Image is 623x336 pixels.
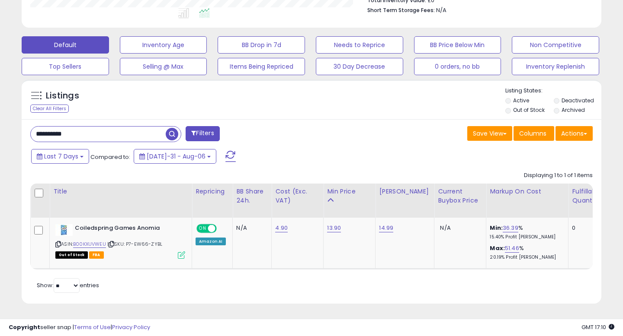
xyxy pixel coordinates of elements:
[503,224,518,232] a: 36.39
[572,224,599,232] div: 0
[9,323,150,332] div: seller snap | |
[513,106,545,114] label: Out of Stock
[436,6,446,14] span: N/A
[46,90,79,102] h5: Listings
[519,129,546,138] span: Columns
[316,36,403,54] button: Needs to Reprice
[486,184,568,218] th: The percentage added to the cost of goods (COGS) that forms the calculator for Min & Max prices.
[438,187,482,205] div: Current Buybox Price
[134,149,216,164] button: [DATE]-31 - Aug-06
[316,58,403,75] button: 30 Day Decrease
[490,224,503,232] b: Min:
[367,6,435,14] b: Short Term Storage Fees:
[236,224,265,232] div: N/A
[186,126,219,141] button: Filters
[74,323,111,331] a: Terms of Use
[490,254,562,260] p: 20.19% Profit [PERSON_NAME]
[524,171,593,180] div: Displaying 1 to 1 of 1 items
[73,241,106,248] a: B00KXUVWEU
[562,97,594,104] label: Deactivated
[215,225,229,232] span: OFF
[53,187,188,196] div: Title
[9,323,40,331] strong: Copyright
[490,234,562,240] p: 15.40% Profit [PERSON_NAME]
[572,187,602,205] div: Fulfillable Quantity
[120,36,207,54] button: Inventory Age
[197,225,208,232] span: ON
[581,323,614,331] span: 2025-08-14 17:10 GMT
[218,36,305,54] button: BB Drop in 7d
[414,36,501,54] button: BB Price Below Min
[505,87,602,95] p: Listing States:
[379,187,430,196] div: [PERSON_NAME]
[490,187,565,196] div: Markup on Cost
[440,224,450,232] span: N/A
[107,241,162,247] span: | SKU: P7-EW66-ZYBL
[196,238,226,245] div: Amazon AI
[379,224,393,232] a: 14.99
[218,58,305,75] button: Items Being Repriced
[44,152,78,161] span: Last 7 Days
[490,244,562,260] div: %
[55,224,185,258] div: ASIN:
[112,323,150,331] a: Privacy Policy
[514,126,554,141] button: Columns
[512,58,599,75] button: Inventory Replenish
[22,36,109,54] button: Default
[414,58,501,75] button: 0 orders, no bb
[327,224,341,232] a: 13.90
[90,153,130,161] span: Compared to:
[37,281,99,289] span: Show: entries
[147,152,206,161] span: [DATE]-31 - Aug-06
[512,36,599,54] button: Non Competitive
[236,187,268,205] div: BB Share 24h.
[30,105,69,113] div: Clear All Filters
[31,149,89,164] button: Last 7 Days
[505,244,519,253] a: 51.46
[89,251,104,259] span: FBA
[75,224,180,235] b: Coiledspring Games Anomia
[196,187,229,196] div: Repricing
[55,251,88,259] span: All listings that are currently out of stock and unavailable for purchase on Amazon
[490,224,562,240] div: %
[120,58,207,75] button: Selling @ Max
[55,224,73,236] img: 41N7U0NdEiL._SL40_.jpg
[556,126,593,141] button: Actions
[327,187,372,196] div: Min Price
[467,126,512,141] button: Save View
[22,58,109,75] button: Top Sellers
[275,224,288,232] a: 4.90
[513,97,529,104] label: Active
[562,106,585,114] label: Archived
[490,244,505,252] b: Max:
[275,187,320,205] div: Cost (Exc. VAT)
